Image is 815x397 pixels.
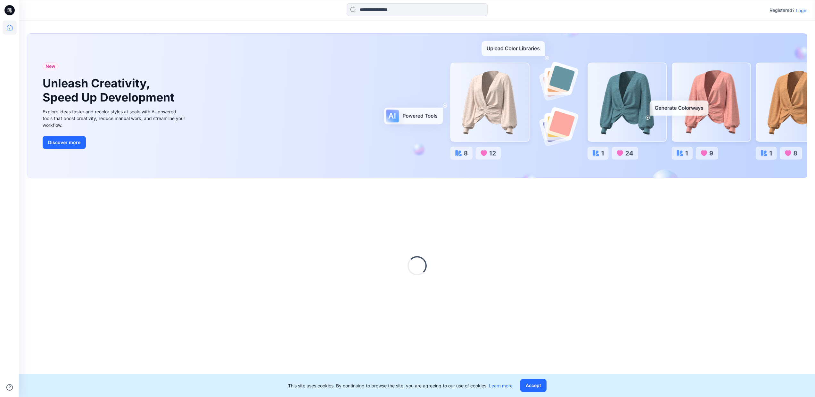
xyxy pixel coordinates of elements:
[43,108,187,128] div: Explore ideas faster and recolor styles at scale with AI-powered tools that boost creativity, red...
[43,77,177,104] h1: Unleash Creativity, Speed Up Development
[43,136,187,149] a: Discover more
[45,62,55,70] span: New
[288,382,513,389] p: This site uses cookies. By continuing to browse the site, you are agreeing to our use of cookies.
[489,383,513,388] a: Learn more
[520,379,547,392] button: Accept
[770,6,794,14] p: Registered?
[796,7,807,14] p: Login
[43,136,86,149] button: Discover more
